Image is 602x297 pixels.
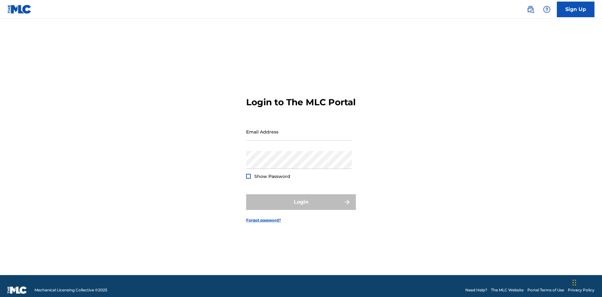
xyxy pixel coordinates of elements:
[8,5,32,14] img: MLC Logo
[246,97,356,108] h3: Login to The MLC Portal
[543,6,551,13] img: help
[254,174,290,179] span: Show Password
[524,3,537,16] a: Public Search
[246,217,281,223] a: Forgot password?
[8,286,27,294] img: logo
[527,6,534,13] img: search
[568,287,594,293] a: Privacy Policy
[491,287,524,293] a: The MLC Website
[465,287,487,293] a: Need Help?
[527,287,564,293] a: Portal Terms of Use
[34,287,107,293] span: Mechanical Licensing Collective © 2025
[571,267,602,297] iframe: Chat Widget
[573,273,576,292] div: Drag
[557,2,594,17] a: Sign Up
[541,3,553,16] div: Help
